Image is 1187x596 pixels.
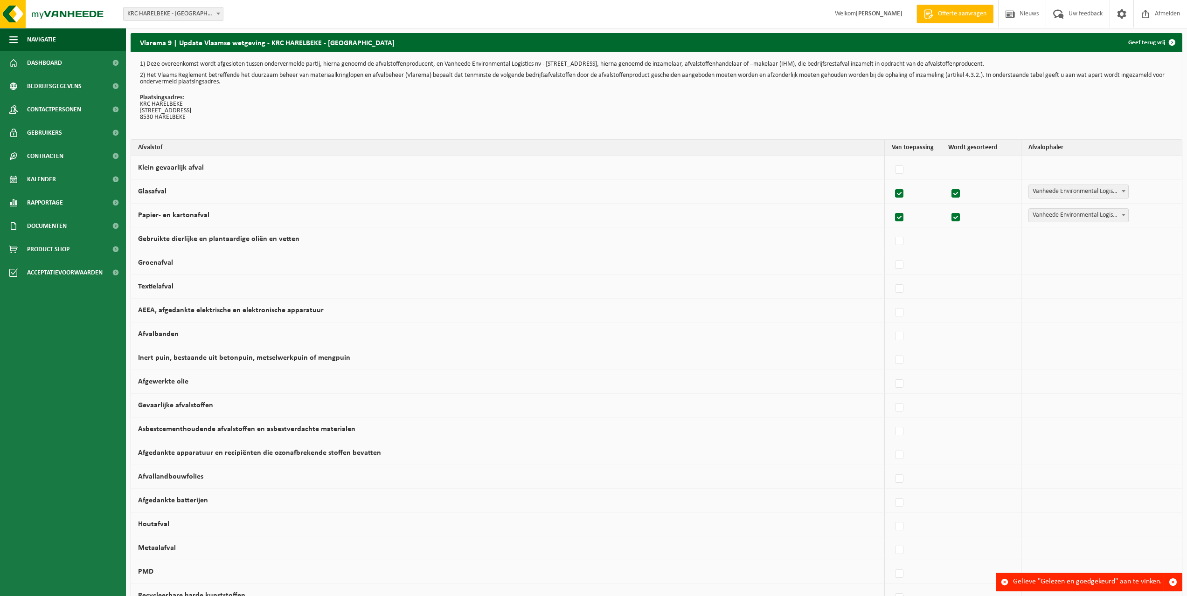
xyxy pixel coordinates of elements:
span: Offerte aanvragen [936,9,989,19]
label: Inert puin, bestaande uit betonpuin, metselwerkpuin of mengpuin [138,354,350,362]
strong: [PERSON_NAME] [856,10,902,17]
span: Contracten [27,144,63,168]
span: Gebruikers [27,121,62,144]
label: Afgewerkte olie [138,378,188,385]
a: Offerte aanvragen [916,5,993,23]
label: Gevaarlijke afvalstoffen [138,402,213,409]
strong: Plaatsingsadres: [140,94,185,101]
th: Afvalophaler [1021,140,1182,156]
span: Vanheede Environmental Logistics [1029,185,1128,198]
label: PMD [138,568,153,575]
label: Glasafval [138,188,167,195]
label: Afvalbanden [138,330,179,338]
p: KRC HARELBEKE [STREET_ADDRESS] 8530 HARELBEKE [140,95,1173,121]
p: 2) Het Vlaams Reglement betreffende het duurzaam beheer van materiaalkringlopen en afvalbeheer (V... [140,72,1173,85]
span: Product Shop [27,238,69,261]
label: Afgedankte batterijen [138,497,208,504]
label: Afgedankte apparatuur en recipiënten die ozonafbrekende stoffen bevatten [138,449,381,457]
label: Groenafval [138,259,173,267]
label: Papier- en kartonafval [138,212,209,219]
label: Afvallandbouwfolies [138,473,203,480]
label: Asbestcementhoudende afvalstoffen en asbestverdachte materialen [138,425,355,433]
span: Contactpersonen [27,98,81,121]
th: Van toepassing [885,140,941,156]
span: KRC HARELBEKE - HARELBEKE [124,7,223,21]
th: Wordt gesorteerd [941,140,1021,156]
label: Houtafval [138,521,169,528]
span: Kalender [27,168,56,191]
span: Rapportage [27,191,63,214]
span: Vanheede Environmental Logistics [1029,209,1128,222]
label: Metaalafval [138,544,176,552]
span: Acceptatievoorwaarden [27,261,103,284]
span: Vanheede Environmental Logistics [1028,185,1129,199]
label: AEEA, afgedankte elektrische en elektronische apparatuur [138,307,324,314]
label: Gebruikte dierlijke en plantaardige oliën en vetten [138,235,299,243]
label: Klein gevaarlijk afval [138,164,204,171]
span: Dashboard [27,51,62,75]
h2: Vlarema 9 | Update Vlaamse wetgeving - KRC HARELBEKE - [GEOGRAPHIC_DATA] [131,33,404,51]
span: KRC HARELBEKE - HARELBEKE [123,7,223,21]
div: Gelieve "Gelezen en goedgekeurd" aan te vinken. [1013,573,1164,591]
span: Bedrijfsgegevens [27,75,82,98]
th: Afvalstof [131,140,885,156]
a: Geef terug vrij [1121,33,1181,52]
span: Documenten [27,214,67,238]
span: Navigatie [27,28,56,51]
p: 1) Deze overeenkomst wordt afgesloten tussen ondervermelde partij, hierna genoemd de afvalstoffen... [140,61,1173,68]
span: Vanheede Environmental Logistics [1028,208,1129,222]
label: Textielafval [138,283,174,290]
